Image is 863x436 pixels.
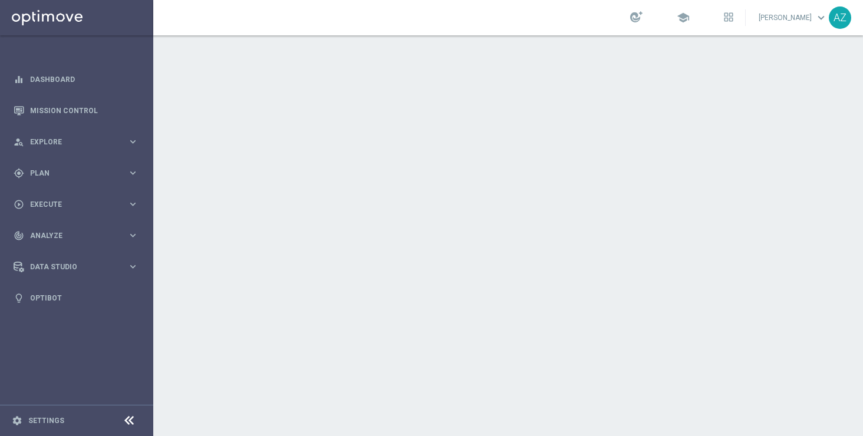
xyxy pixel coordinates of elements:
span: Data Studio [30,263,127,270]
i: keyboard_arrow_right [127,230,139,241]
a: Dashboard [30,64,139,95]
div: Explore [14,137,127,147]
div: Optibot [14,282,139,313]
div: Analyze [14,230,127,241]
i: keyboard_arrow_right [127,261,139,272]
a: [PERSON_NAME]keyboard_arrow_down [757,9,829,27]
span: keyboard_arrow_down [815,11,828,24]
i: keyboard_arrow_right [127,136,139,147]
a: Settings [28,417,64,424]
button: track_changes Analyze keyboard_arrow_right [13,231,139,240]
span: Analyze [30,232,127,239]
a: Optibot [30,282,139,313]
i: person_search [14,137,24,147]
i: gps_fixed [14,168,24,179]
i: lightbulb [14,293,24,303]
button: gps_fixed Plan keyboard_arrow_right [13,169,139,178]
button: Mission Control [13,106,139,115]
i: equalizer [14,74,24,85]
i: play_circle_outline [14,199,24,210]
div: AZ [829,6,851,29]
div: Mission Control [14,95,139,126]
button: equalizer Dashboard [13,75,139,84]
i: track_changes [14,230,24,241]
button: person_search Explore keyboard_arrow_right [13,137,139,147]
span: school [677,11,690,24]
div: Data Studio [14,262,127,272]
span: Execute [30,201,127,208]
div: Execute [14,199,127,210]
span: Explore [30,138,127,146]
a: Mission Control [30,95,139,126]
div: Dashboard [14,64,139,95]
i: keyboard_arrow_right [127,199,139,210]
i: settings [12,415,22,426]
button: play_circle_outline Execute keyboard_arrow_right [13,200,139,209]
button: lightbulb Optibot [13,293,139,303]
button: Data Studio keyboard_arrow_right [13,262,139,272]
div: Plan [14,168,127,179]
span: Plan [30,170,127,177]
i: keyboard_arrow_right [127,167,139,179]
